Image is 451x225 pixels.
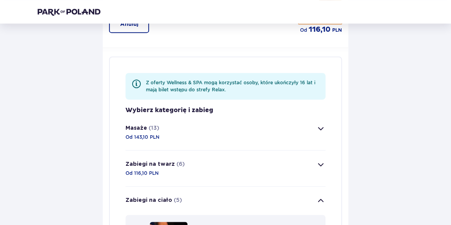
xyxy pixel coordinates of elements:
button: Zabiegi na ciało(5) [125,187,326,215]
p: Zabiegi na twarz [125,160,175,168]
p: Od 143,10 PLN [125,134,159,141]
p: Od 116,10 PLN [125,170,158,177]
button: Masaże(13)Od 143,10 PLN [125,114,326,150]
p: (5) [174,196,182,204]
img: Park of Poland logo [38,8,100,16]
span: PLN [332,27,342,34]
span: od [300,27,307,34]
p: Masaże [125,124,147,132]
p: Wybierz kategorię i zabieg [125,106,213,114]
p: (6) [176,160,185,168]
button: Zabiegi na twarz(6)Od 116,10 PLN [125,151,326,186]
button: Anuluj [109,16,149,33]
span: 116,10 [309,25,331,34]
p: Zabiegi na ciało [125,196,172,204]
div: Z oferty Wellness & SPA mogą korzystać osoby, które ukończyły 16 lat i mają bilet wstępu do stref... [146,79,319,93]
p: Anuluj [120,20,138,28]
p: (13) [149,124,159,132]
